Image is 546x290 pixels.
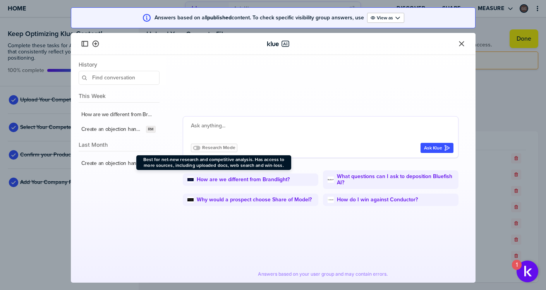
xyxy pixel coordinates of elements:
label: Create an objection handling card for Bluefish [81,126,143,133]
a: How do I win against Conductor? [337,197,418,203]
div: 1 [516,265,518,275]
button: Close [457,39,466,48]
span: Best for net-new research and competitive analysis. Has access to more sources, including uploade... [139,157,288,168]
img: What questions can I ask to deposition Bluefish AI? [328,177,334,183]
button: Ask Klue [421,143,453,153]
strong: published [207,14,232,22]
span: Last Month [79,141,160,148]
input: Find conversation [79,71,160,85]
button: Open Resource Center, 1 new notification [517,261,538,282]
span: RM [148,126,153,132]
button: How are we different from Brandlight? [76,107,161,122]
span: This Week [79,93,160,99]
a: How are we different from Brandlight? [197,177,290,183]
img: How do I win against Conductor? [328,197,334,203]
button: Create an objection handling card for BluefishRM [76,156,161,171]
div: Ask Klue [424,145,450,151]
button: Create an objection handling card for BluefishRM [76,122,161,137]
a: What questions can I ask to deposition Bluefish AI? [337,173,454,186]
span: History [79,61,160,68]
span: Answers based on all content. To check specific visibility group answers, use [155,15,364,21]
img: Why would a prospect choose Share of Model? [187,197,194,203]
span: Answers based on your user group and may contain errors. [258,271,388,277]
label: How are we different from Brandlight? [81,111,153,118]
img: How are we different from Brandlight? [187,177,194,183]
button: Open Drop [367,13,404,23]
label: View as [377,15,393,21]
a: Why would a prospect choose Share of Model? [197,197,312,203]
span: Research Mode [202,145,235,151]
label: Create an objection handling card for Bluefish [81,160,143,167]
